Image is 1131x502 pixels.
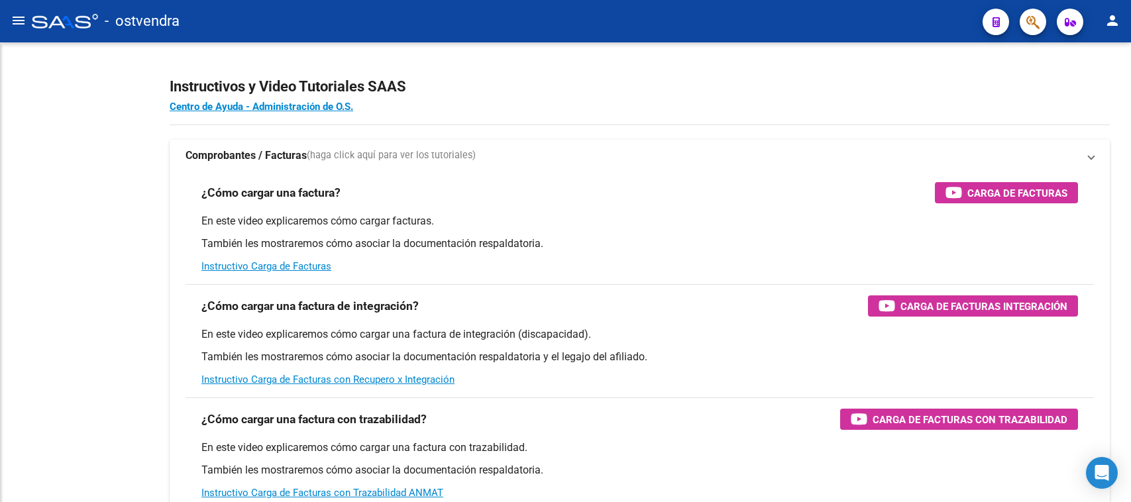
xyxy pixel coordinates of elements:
[11,13,27,28] mat-icon: menu
[170,140,1110,172] mat-expansion-panel-header: Comprobantes / Facturas(haga click aquí para ver los tutoriales)
[201,374,455,385] a: Instructivo Carga de Facturas con Recupero x Integración
[105,7,180,36] span: - ostvendra
[1104,13,1120,28] mat-icon: person
[201,236,1078,251] p: También les mostraremos cómo asociar la documentación respaldatoria.
[900,298,1067,315] span: Carga de Facturas Integración
[201,260,331,272] a: Instructivo Carga de Facturas
[307,148,476,163] span: (haga click aquí para ver los tutoriales)
[868,295,1078,317] button: Carga de Facturas Integración
[201,350,1078,364] p: También les mostraremos cómo asociar la documentación respaldatoria y el legajo del afiliado.
[201,463,1078,477] p: También les mostraremos cómo asociar la documentación respaldatoria.
[170,74,1110,99] h2: Instructivos y Video Tutoriales SAAS
[201,214,1078,228] p: En este video explicaremos cómo cargar facturas.
[186,148,307,163] strong: Comprobantes / Facturas
[201,487,443,499] a: Instructivo Carga de Facturas con Trazabilidad ANMAT
[967,185,1067,201] span: Carga de Facturas
[1086,457,1118,489] div: Open Intercom Messenger
[201,327,1078,342] p: En este video explicaremos cómo cargar una factura de integración (discapacidad).
[935,182,1078,203] button: Carga de Facturas
[201,297,419,315] h3: ¿Cómo cargar una factura de integración?
[201,410,427,428] h3: ¿Cómo cargar una factura con trazabilidad?
[840,409,1078,430] button: Carga de Facturas con Trazabilidad
[201,440,1078,455] p: En este video explicaremos cómo cargar una factura con trazabilidad.
[170,101,353,113] a: Centro de Ayuda - Administración de O.S.
[201,183,341,202] h3: ¿Cómo cargar una factura?
[873,411,1067,428] span: Carga de Facturas con Trazabilidad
